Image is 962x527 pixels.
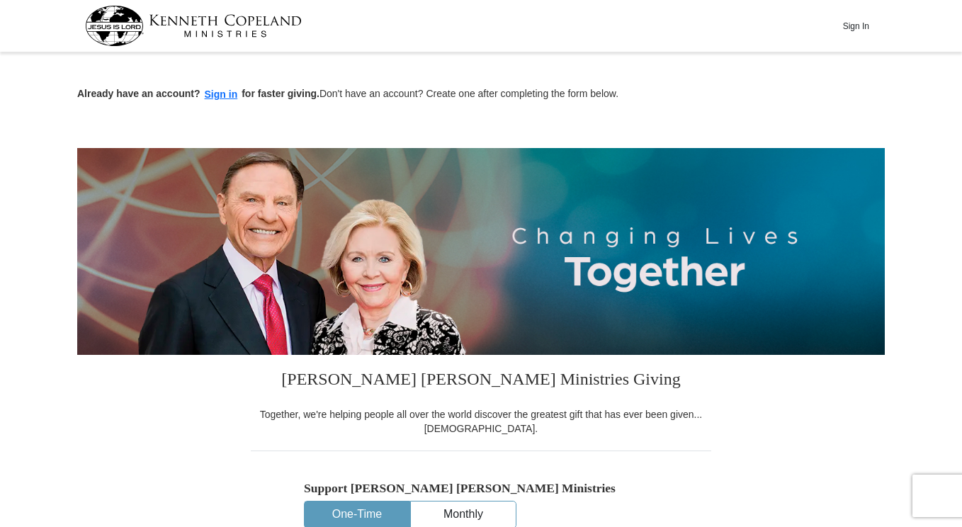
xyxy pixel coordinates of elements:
button: Sign In [834,15,877,37]
h5: Support [PERSON_NAME] [PERSON_NAME] Ministries [304,481,658,496]
strong: Already have an account? for faster giving. [77,88,319,99]
h3: [PERSON_NAME] [PERSON_NAME] Ministries Giving [251,355,711,407]
img: kcm-header-logo.svg [85,6,302,46]
button: Sign in [200,86,242,103]
p: Don't have an account? Create one after completing the form below. [77,86,885,103]
div: Together, we're helping people all over the world discover the greatest gift that has ever been g... [251,407,711,436]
